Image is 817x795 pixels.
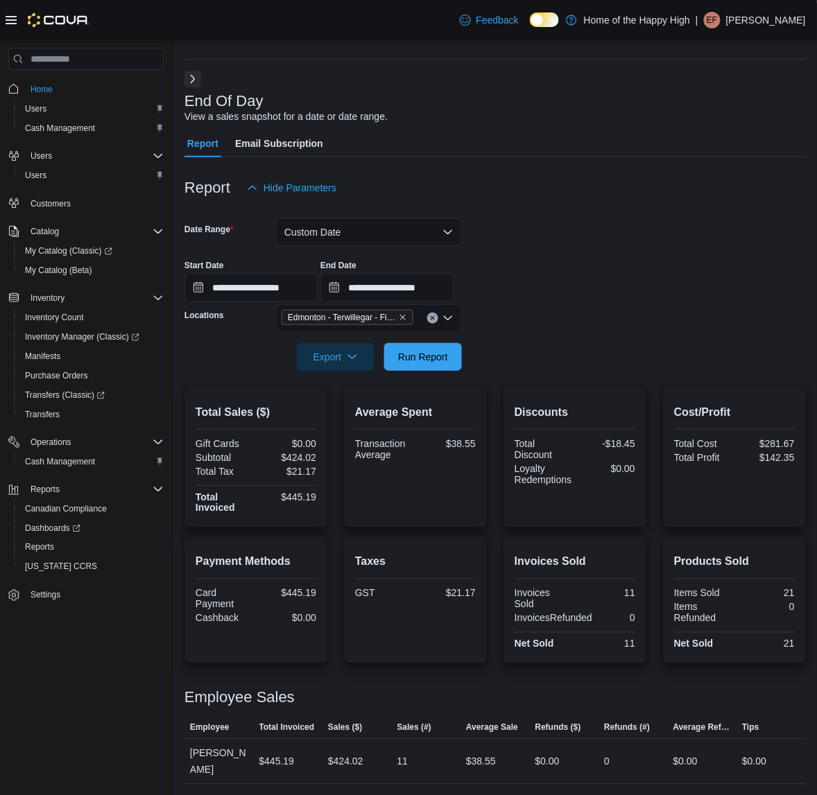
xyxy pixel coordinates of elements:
button: [US_STATE] CCRS [14,557,169,577]
span: Inventory Manager (Classic) [19,329,164,345]
a: Transfers (Classic) [19,387,110,403]
span: Reports [19,539,164,556]
span: Cash Management [25,456,95,467]
span: Inventory Manager (Classic) [25,331,139,342]
button: Customers [3,193,169,213]
button: Operations [3,433,169,452]
span: Reports [25,542,54,553]
button: Manifests [14,347,169,366]
a: Dashboards [19,520,86,536]
span: Inventory Count [19,309,164,326]
span: Canadian Compliance [25,503,107,514]
a: Inventory Manager (Classic) [19,329,145,345]
div: 21 [737,638,795,649]
h2: Taxes [355,554,476,570]
div: $424.02 [328,753,363,770]
button: Remove Edmonton - Terwillegar - Fire & Flower from selection in this group [399,313,407,322]
span: Settings [31,590,60,601]
div: Loyalty Redemptions [515,463,572,485]
button: Purchase Orders [14,366,169,385]
span: Email Subscription [235,130,323,157]
a: Inventory Count [19,309,89,326]
button: Inventory Count [14,308,169,327]
span: Cash Management [25,123,95,134]
span: My Catalog (Beta) [25,265,92,276]
span: Users [19,101,164,117]
div: Card Payment [196,588,253,610]
span: My Catalog (Classic) [19,243,164,259]
span: Employee [190,722,230,733]
span: Users [31,150,52,161]
div: 21 [737,588,795,599]
a: Reports [19,539,60,556]
div: $445.19 [259,491,316,503]
h2: Average Spent [355,404,476,421]
div: Transaction Average [355,438,413,460]
a: Manifests [19,348,66,365]
div: Subtotal [196,452,253,463]
span: [US_STATE] CCRS [25,561,97,573]
button: Catalog [3,222,169,241]
button: Reports [3,480,169,499]
a: Inventory Manager (Classic) [14,327,169,347]
span: My Catalog (Beta) [19,262,164,279]
span: Customers [25,195,164,212]
span: Report [187,130,218,157]
div: 11 [578,588,635,599]
span: Transfers [19,406,164,423]
div: $281.67 [737,438,795,449]
label: Start Date [184,260,224,271]
button: Users [25,148,58,164]
span: Total Invoiced [259,722,315,733]
button: Hide Parameters [241,174,342,202]
div: InvoicesRefunded [515,613,592,624]
a: Feedback [454,6,524,34]
div: Total Profit [674,452,732,463]
div: 0 [737,602,795,613]
span: Operations [25,434,164,451]
span: Dashboards [19,520,164,536]
h2: Payment Methods [196,554,316,570]
div: $0.00 [578,463,635,474]
div: View a sales snapshot for a date or date range. [184,110,388,124]
span: Canadian Compliance [19,500,164,517]
span: Customers [31,198,71,209]
span: Catalog [25,223,164,240]
div: $0.00 [259,438,316,449]
span: Home [31,84,53,95]
a: Transfers [19,406,65,423]
span: Reports [31,484,60,495]
button: Users [14,99,169,119]
div: $38.55 [466,753,496,770]
button: Transfers [14,405,169,424]
span: Transfers [25,409,60,420]
strong: Net Sold [515,638,554,649]
button: Export [297,343,375,371]
span: Cash Management [19,120,164,137]
span: Hide Parameters [264,181,336,195]
div: Gift Cards [196,438,253,449]
span: Settings [25,586,164,604]
span: Sales ($) [328,722,362,733]
span: Purchase Orders [25,370,88,381]
a: Home [25,81,58,98]
span: Tips [742,722,759,733]
label: End Date [320,260,356,271]
a: Settings [25,587,66,604]
span: Home [25,80,164,97]
input: Press the down key to open a popover containing a calendar. [320,274,454,302]
div: $0.00 [742,753,766,770]
div: $0.00 [673,753,698,770]
h2: Products Sold [674,554,795,570]
div: GST [355,588,413,599]
div: Total Discount [515,438,572,460]
span: Users [25,170,46,181]
input: Press the down key to open a popover containing a calendar. [184,274,318,302]
span: Edmonton - Terwillegar - Fire & Flower [288,311,396,324]
a: Transfers (Classic) [14,385,169,405]
a: Cash Management [19,120,101,137]
div: -$18.45 [578,438,635,449]
div: $21.17 [259,466,316,477]
span: Feedback [476,13,519,27]
button: Open list of options [442,313,454,324]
